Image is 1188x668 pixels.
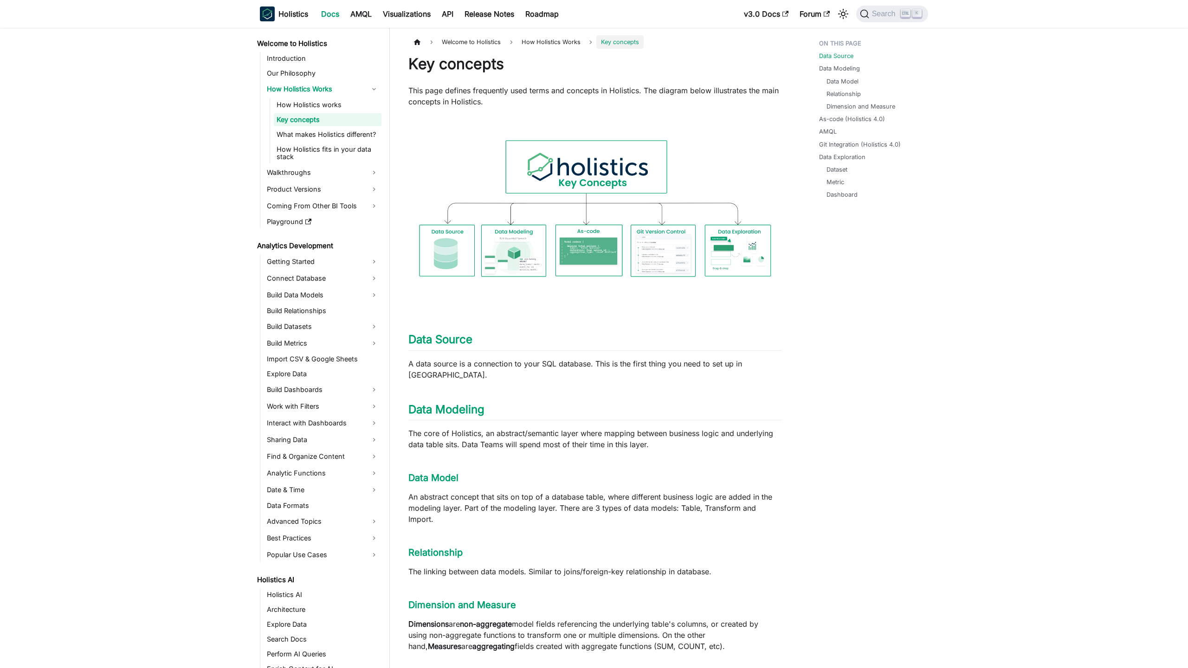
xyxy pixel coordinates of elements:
a: What makes Holistics different? [274,128,381,141]
a: Coming From Other BI Tools [264,199,381,213]
a: Walkthroughs [264,165,381,180]
span: Welcome to Holistics [437,35,505,49]
a: Data Model [408,472,458,483]
a: Data Model [826,77,859,86]
a: Roadmap [520,6,564,21]
button: Search (Ctrl+K) [856,6,928,22]
p: The linking between data models. Similar to joins/foreign-key relationship in database. [408,566,782,577]
a: Advanced Topics [264,514,381,529]
span: How Holistics Works [517,35,585,49]
a: Popular Use Cases [264,547,381,562]
span: Key concepts [596,35,644,49]
a: Relationship [408,547,463,558]
a: Dimension and Measure [408,599,516,610]
a: Analytics Development [254,239,381,252]
a: Data Modeling [408,403,484,416]
nav: Breadcrumbs [408,35,782,49]
button: Switch between dark and light mode (currently light mode) [836,6,851,21]
a: Dashboard [826,190,858,199]
a: Build Datasets [264,319,381,334]
a: AMQL [345,6,377,21]
a: How Holistics works [274,98,381,111]
a: Introduction [264,52,381,65]
a: Holistics AI [264,588,381,601]
a: Date & Time [264,482,381,497]
a: Architecture [264,603,381,616]
a: Import CSV & Google Sheets [264,353,381,366]
a: Visualizations [377,6,436,21]
a: Build Data Models [264,288,381,302]
a: Product Versions [264,182,381,197]
a: How Holistics Works [264,82,381,96]
p: A data source is a connection to your SQL database. This is the first thing you need to set up in... [408,358,782,380]
a: As-code (Holistics 4.0) [819,115,885,123]
a: HolisticsHolistics [260,6,308,21]
strong: Dimensions [408,619,449,629]
a: Sharing Data [264,432,381,447]
a: Key concepts [274,113,381,126]
a: Docs [316,6,345,21]
a: Dimension and Measure [826,102,895,111]
a: Perform AI Queries [264,648,381,661]
span: Search [869,10,901,18]
p: This page defines frequently used terms and concepts in Holistics. The diagram below illustrates ... [408,85,782,107]
p: are model fields referencing the underlying table's columns, or created by using non-aggregate fu... [408,618,782,652]
a: Build Metrics [264,336,381,351]
img: Holistics [260,6,275,21]
a: How Holistics fits in your data stack [274,143,381,163]
h1: Key concepts [408,55,782,73]
strong: Measures [428,642,461,651]
p: The core of Holistics, an abstract/semantic layer where mapping between business logic and underl... [408,428,782,450]
a: Dataset [826,165,847,174]
a: Explore Data [264,367,381,380]
a: Getting Started [264,254,381,269]
a: Holistics AI [254,573,381,586]
img: Holistics Workflow [408,116,782,308]
a: Find & Organize Content [264,449,381,464]
a: Build Dashboards [264,382,381,397]
a: Git Integration (Holistics 4.0) [819,140,901,149]
a: Data Exploration [819,153,865,161]
a: Data Formats [264,499,381,512]
p: An abstract concept that sits on top of a database table, where different business logic are adde... [408,491,782,525]
a: Data Source [408,333,472,346]
a: Metric [826,178,844,186]
a: API [436,6,459,21]
a: Data Modeling [819,64,860,73]
a: Analytic Functions [264,466,381,481]
a: Data Source [819,51,853,60]
a: Release Notes [459,6,520,21]
nav: Docs sidebar [251,28,390,668]
a: Our Philosophy [264,67,381,80]
a: Explore Data [264,618,381,631]
a: Playground [264,215,381,228]
a: v3.0 Docs [738,6,794,21]
a: Welcome to Holistics [254,37,381,50]
strong: aggregating [472,642,515,651]
a: Interact with Dashboards [264,416,381,430]
a: AMQL [819,127,837,136]
kbd: K [912,9,922,18]
a: Work with Filters [264,399,381,414]
b: Holistics [278,8,308,19]
a: Relationship [826,90,861,98]
a: Connect Database [264,271,381,286]
a: Home page [408,35,426,49]
strong: non-aggregate [460,619,512,629]
a: Best Practices [264,531,381,546]
a: Build Relationships [264,304,381,317]
a: Forum [794,6,835,21]
a: Search Docs [264,633,381,646]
